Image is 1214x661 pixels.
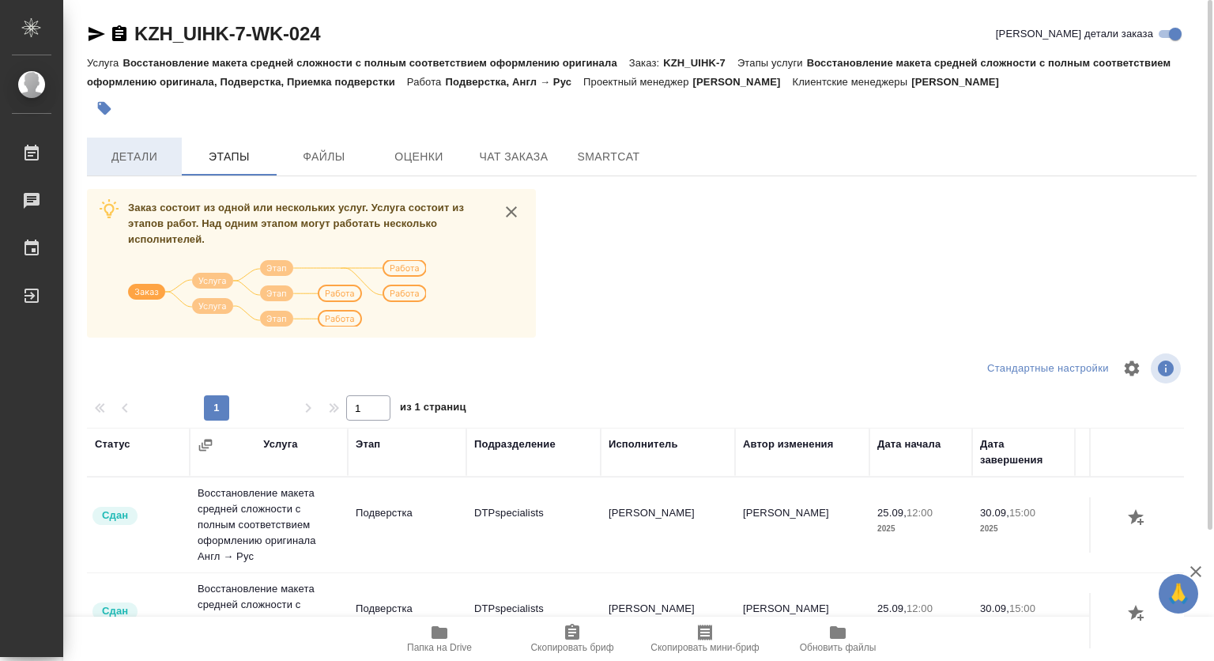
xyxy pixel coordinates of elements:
p: [PERSON_NAME] [693,76,793,88]
td: Восстановление макета средней сложности с полным соответствием оформлению оригинала Англ → Рус [190,478,348,572]
button: Скопировать бриф [506,617,639,661]
p: Сдан [102,603,128,619]
p: 2025 [877,521,964,537]
span: Чат заказа [476,147,552,167]
p: Сдан [102,508,128,523]
button: Добавить оценку [1124,505,1151,532]
p: 25.09, [877,602,907,614]
p: Проектный менеджер [583,76,692,88]
span: Детали [96,147,172,167]
button: Обновить файлы [771,617,904,661]
div: Дата завершения [980,436,1067,468]
button: 🙏 [1159,574,1198,614]
td: DTPspecialists [466,497,601,553]
p: Услуга [87,57,123,69]
span: Настроить таблицу [1113,349,1151,387]
td: [PERSON_NAME] [601,497,735,553]
span: Скопировать мини-бриф [650,642,759,653]
p: 30.09, [980,507,1009,519]
p: Восстановление макета средней сложности с полным соответствием оформлению оригинала [123,57,628,69]
p: 290 [1083,601,1170,617]
span: Посмотреть информацию [1151,353,1184,383]
button: Папка на Drive [373,617,506,661]
p: страница [1083,521,1170,537]
span: 🙏 [1165,577,1192,610]
p: Подверстка [356,601,458,617]
span: SmartCat [571,147,647,167]
td: [PERSON_NAME] [735,497,869,553]
td: [PERSON_NAME] [735,593,869,648]
div: Исполнитель [609,436,678,452]
span: Файлы [286,147,362,167]
p: Заказ: [629,57,663,69]
p: 2025 [980,521,1067,537]
p: 12:00 [907,507,933,519]
button: Скопировать мини-бриф [639,617,771,661]
p: Работа [407,76,446,88]
span: из 1 страниц [400,398,466,421]
div: Подразделение [474,436,556,452]
span: Скопировать бриф [530,642,613,653]
p: 189 [1083,505,1170,521]
button: Добавить оценку [1124,601,1151,628]
p: Подверстка, Англ → Рус [445,76,583,88]
button: Скопировать ссылку для ЯМессенджера [87,25,106,43]
p: Подверстка [356,505,458,521]
p: Клиентские менеджеры [792,76,911,88]
span: Папка на Drive [407,642,472,653]
div: Услуга [263,436,297,452]
p: 30.09, [980,602,1009,614]
p: 15:00 [1009,602,1035,614]
td: [PERSON_NAME] [601,593,735,648]
span: Оценки [381,147,457,167]
div: split button [983,357,1113,381]
p: 15:00 [1009,507,1035,519]
span: Этапы [191,147,267,167]
td: DTPspecialists [466,593,601,648]
button: Сгруппировать [198,437,213,453]
div: Этап [356,436,380,452]
button: Добавить тэг [87,91,122,126]
span: Обновить файлы [800,642,877,653]
a: KZH_UIHK-7-WK-024 [134,23,320,44]
span: Заказ состоит из одной или нескольких услуг. Услуга состоит из этапов работ. Над одним этапом мог... [128,202,464,245]
p: [PERSON_NAME] [911,76,1011,88]
div: Автор изменения [743,436,833,452]
p: Этапы услуги [737,57,807,69]
span: [PERSON_NAME] детали заказа [996,26,1153,42]
div: Статус [95,436,130,452]
div: Дата начала [877,436,941,452]
button: close [500,200,523,224]
p: 12:00 [907,602,933,614]
p: 25.09, [877,507,907,519]
button: Скопировать ссылку [110,25,129,43]
p: KZH_UIHK-7 [663,57,737,69]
